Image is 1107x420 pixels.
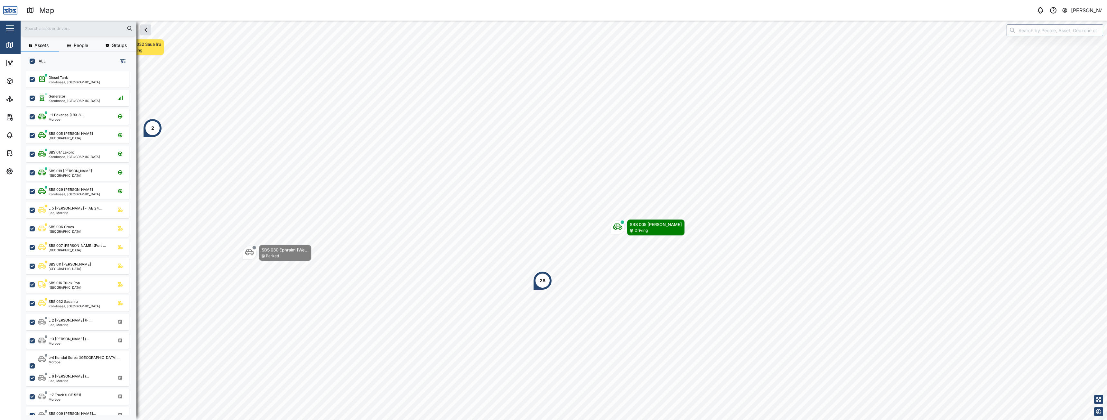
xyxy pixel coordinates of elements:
[533,271,552,290] div: Map marker
[49,374,89,379] div: L-6 [PERSON_NAME] (...
[49,187,93,192] div: SBS 029 [PERSON_NAME]
[49,75,68,80] div: Diesel Tank
[49,392,81,398] div: L-7 Truck (LCE 551)
[17,168,40,175] div: Settings
[17,132,37,139] div: Alarms
[49,131,93,136] div: SBS 005 [PERSON_NAME]
[35,59,46,64] label: ALL
[49,411,96,416] div: SBS 009 [PERSON_NAME]...
[49,118,84,121] div: Morobe
[243,245,312,261] div: Map marker
[127,41,161,47] div: SBS 032 Saua Iru
[49,80,100,84] div: Korobosea, [GEOGRAPHIC_DATA]
[143,118,162,138] div: Map marker
[611,219,685,236] div: Map marker
[266,253,279,259] div: Parked
[49,336,89,342] div: L-3 [PERSON_NAME] (...
[262,247,309,253] div: SBS 030 Ephraim (We...
[133,47,142,53] div: Idling
[49,342,89,345] div: Morobe
[17,42,31,49] div: Map
[1007,24,1103,36] input: Search by People, Asset, Geozone or Place
[49,155,100,158] div: Korobosea, [GEOGRAPHIC_DATA]
[49,379,89,382] div: Lae, Morobe
[3,3,17,17] img: Main Logo
[49,230,81,233] div: [GEOGRAPHIC_DATA]
[49,360,119,364] div: Morobe
[630,221,682,228] div: SBS 005 [PERSON_NAME]
[49,99,100,102] div: Korobosea, [GEOGRAPHIC_DATA]
[39,5,54,16] div: Map
[151,125,154,132] div: 2
[49,280,80,286] div: SBS 016 Truck Roa
[26,69,136,415] div: grid
[49,286,81,289] div: [GEOGRAPHIC_DATA]
[17,60,46,67] div: Dashboard
[17,96,32,103] div: Sites
[49,150,74,155] div: SBS 017 Lakoro
[49,136,93,140] div: [GEOGRAPHIC_DATA]
[49,398,81,401] div: Morobe
[49,206,102,211] div: L-5 [PERSON_NAME] - IAE 24...
[540,277,545,284] div: 28
[49,94,65,99] div: Generator
[34,43,49,48] span: Assets
[24,23,133,33] input: Search assets or drivers
[49,323,91,326] div: Lae, Morobe
[49,243,106,248] div: SBS 007 [PERSON_NAME] (Port ...
[21,21,1107,420] canvas: Map
[49,168,92,174] div: SBS 019 [PERSON_NAME]
[1071,6,1102,14] div: [PERSON_NAME]
[49,262,91,267] div: SBS 011 [PERSON_NAME]
[49,355,119,360] div: L-4 Kondai Sorea ([GEOGRAPHIC_DATA]...
[112,43,127,48] span: Groups
[49,248,106,252] div: [GEOGRAPHIC_DATA]
[49,318,91,323] div: L-2 [PERSON_NAME] (F...
[49,267,91,270] div: [GEOGRAPHIC_DATA]
[17,150,34,157] div: Tasks
[635,228,648,234] div: Driving
[17,78,37,85] div: Assets
[1062,6,1102,15] button: [PERSON_NAME]
[17,114,39,121] div: Reports
[49,224,74,230] div: SBS 006 Crocs
[49,299,78,304] div: SBS 032 Saua Iru
[49,192,100,196] div: Korobosea, [GEOGRAPHIC_DATA]
[74,43,88,48] span: People
[49,174,92,177] div: [GEOGRAPHIC_DATA]
[49,112,84,118] div: L-1 Pokanas (LBX 8...
[49,304,100,308] div: Korobosea, [GEOGRAPHIC_DATA]
[49,211,102,214] div: Lae, Morobe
